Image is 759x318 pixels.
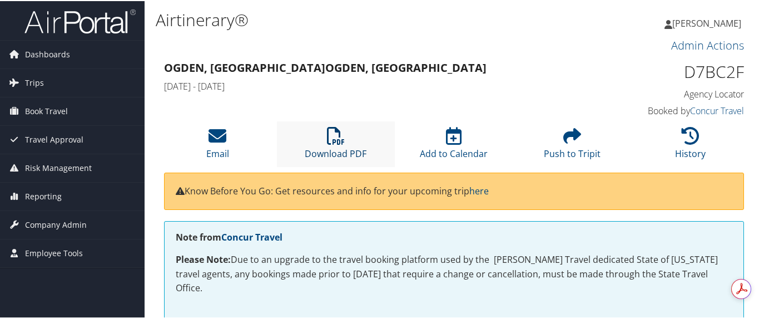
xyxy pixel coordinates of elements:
[675,132,706,159] a: History
[690,104,744,116] a: Concur Travel
[612,59,744,82] h1: D7BC2F
[25,96,68,124] span: Book Travel
[25,125,83,153] span: Travel Approval
[206,132,229,159] a: Email
[176,252,231,265] strong: Please Note:
[176,252,732,295] p: Due to an upgrade to the travel booking platform used by the [PERSON_NAME] Travel dedicated State...
[25,153,92,181] span: Risk Management
[25,40,70,67] span: Dashboards
[671,37,744,52] a: Admin Actions
[664,6,752,39] a: [PERSON_NAME]
[25,210,87,238] span: Company Admin
[612,104,744,116] h4: Booked by
[25,68,44,96] span: Trips
[24,7,136,33] img: airportal-logo.png
[164,59,487,74] strong: Ogden, [GEOGRAPHIC_DATA] Ogden, [GEOGRAPHIC_DATA]
[544,132,601,159] a: Push to Tripit
[221,230,282,242] a: Concur Travel
[305,132,366,159] a: Download PDF
[25,238,83,266] span: Employee Tools
[672,16,741,28] span: [PERSON_NAME]
[25,182,62,209] span: Reporting
[176,183,732,198] p: Know Before You Go: Get resources and info for your upcoming trip
[156,7,553,31] h1: Airtinerary®
[176,230,282,242] strong: Note from
[164,79,595,91] h4: [DATE] - [DATE]
[420,132,488,159] a: Add to Calendar
[469,184,489,196] a: here
[612,87,744,99] h4: Agency Locator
